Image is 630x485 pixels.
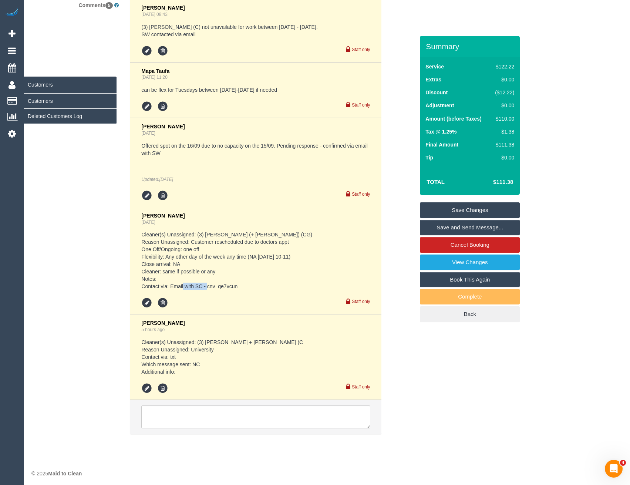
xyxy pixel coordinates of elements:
[352,384,370,390] small: Staff only
[352,47,370,52] small: Staff only
[141,5,185,11] span: [PERSON_NAME]
[141,23,370,38] pre: (3) [PERSON_NAME] (C) not unavailable for work between [DATE] - [DATE]. SW contacted via email
[425,141,458,148] label: Final Amount
[141,75,168,80] a: [DATE] 11:20
[141,68,169,74] span: Mapa Taufa
[141,231,370,290] pre: Cleaner(s) Unassigned: (3) [PERSON_NAME] (+ [PERSON_NAME]) (CG) Reason Unassigned: Customer resch...
[141,220,155,225] a: [DATE]
[141,131,155,136] a: [DATE]
[352,299,370,304] small: Staff only
[141,124,185,129] span: [PERSON_NAME]
[471,179,513,185] h4: $111.38
[425,89,448,96] label: Discount
[420,255,520,270] a: View Changes
[141,177,173,182] em: Updated:
[425,102,454,109] label: Adjustment
[425,154,433,161] label: Tip
[425,76,441,83] label: Extras
[141,213,185,219] span: [PERSON_NAME]
[105,2,113,9] span: 5
[492,115,515,122] div: $110.00
[352,102,370,108] small: Staff only
[24,76,117,93] span: Customers
[620,460,626,466] span: 4
[420,220,520,235] a: Save and Send Message...
[141,12,168,17] a: [DATE] 08:43
[492,154,515,161] div: $0.00
[141,327,165,332] a: 5 hours ago
[141,320,185,326] span: [PERSON_NAME]
[492,128,515,135] div: $1.38
[605,460,623,478] iframe: Intercom live chat
[31,470,623,477] div: © 2025
[159,177,173,182] span: Sep 11, 2025 12:08
[492,102,515,109] div: $0.00
[492,89,515,96] div: ($12.22)
[141,86,370,94] pre: can be flex for Tuesdays between [DATE]-[DATE] if needed
[425,115,481,122] label: Amount (before Taxes)
[24,109,117,124] a: Deleted Customers Log
[492,141,515,148] div: $111.38
[24,93,117,124] ul: Customers
[420,202,520,218] a: Save Changes
[427,179,445,185] strong: Total
[141,142,370,157] pre: Offered spot on the 16/09 due to no capacity on the 15/09. Pending response - confirmed via email...
[425,128,457,135] label: Tax @ 1.25%
[420,237,520,253] a: Cancel Booking
[420,306,520,322] a: Back
[352,192,370,197] small: Staff only
[420,272,520,287] a: Book This Again
[492,76,515,83] div: $0.00
[4,7,19,18] img: Automaid Logo
[141,339,370,375] pre: Cleaner(s) Unassigned: (3) [PERSON_NAME] + [PERSON_NAME] (C Reason Unassigned: University Contact...
[48,471,82,476] strong: Maid to Clean
[426,42,516,51] h3: Summary
[425,63,444,70] label: Service
[24,94,117,108] a: Customers
[492,63,515,70] div: $122.22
